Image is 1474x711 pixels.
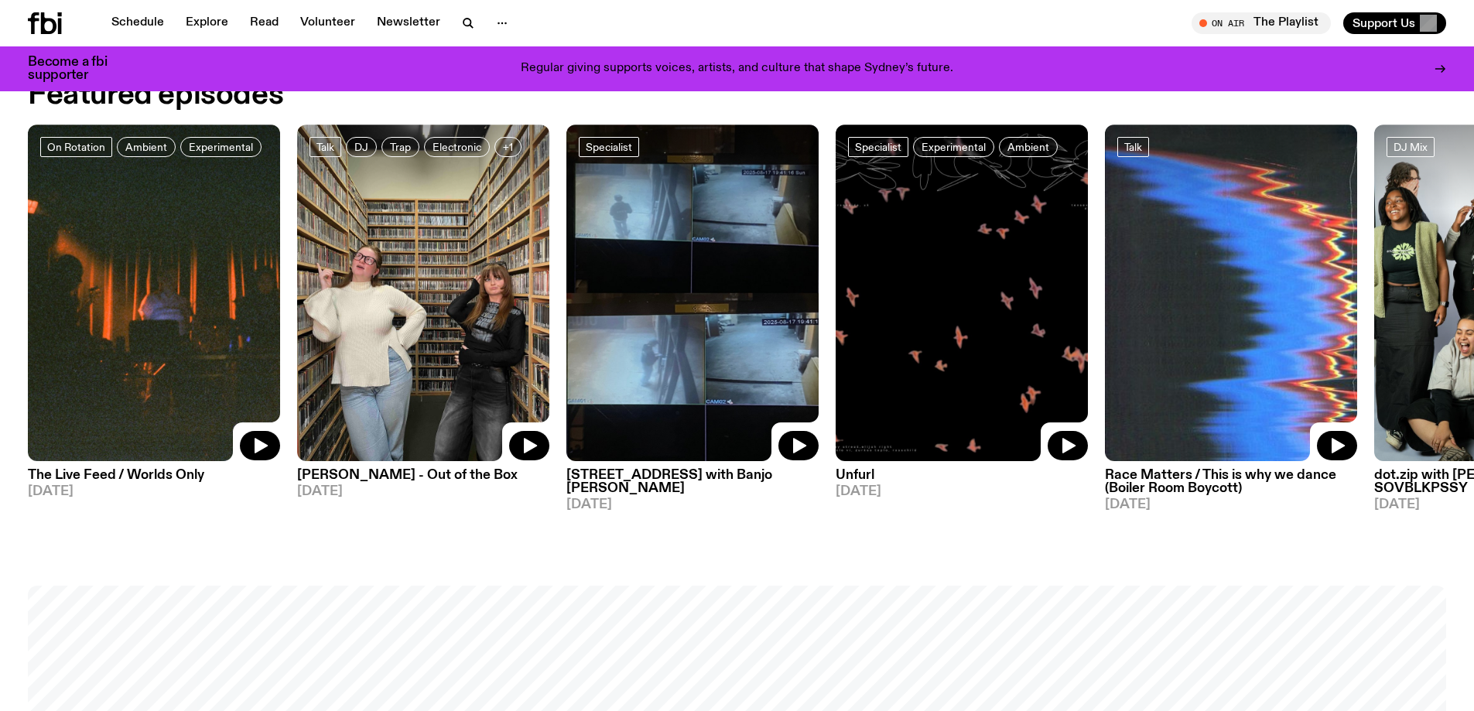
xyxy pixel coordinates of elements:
a: Schedule [102,12,173,34]
a: Volunteer [291,12,364,34]
a: Experimental [180,137,262,157]
a: The Live Feed / Worlds Only[DATE] [28,461,280,498]
span: Specialist [855,142,901,153]
a: Unfurl[DATE] [836,461,1088,498]
span: Specialist [586,142,632,153]
span: [DATE] [297,485,549,498]
span: Experimental [189,142,253,153]
a: Explore [176,12,238,34]
p: Regular giving supports voices, artists, and culture that shape Sydney’s future. [521,62,953,76]
a: DJ [346,137,377,157]
span: Electronic [433,142,481,153]
span: Support Us [1353,16,1415,30]
button: On AirThe Playlist [1192,12,1331,34]
span: +1 [503,142,513,153]
h3: Become a fbi supporter [28,56,127,82]
h2: Featured episodes [28,81,283,109]
h3: Race Matters / This is why we dance (Boiler Room Boycott) [1105,469,1357,495]
span: Experimental [922,142,986,153]
span: Ambient [1007,142,1049,153]
a: Trap [381,137,419,157]
a: [STREET_ADDRESS] with Banjo [PERSON_NAME][DATE] [566,461,819,511]
a: Experimental [913,137,994,157]
a: Race Matters / This is why we dance (Boiler Room Boycott)[DATE] [1105,461,1357,511]
a: Talk [310,137,341,157]
span: [DATE] [28,485,280,498]
img: https://media.fbi.radio/images/IMG_7702.jpg [297,125,549,461]
span: [DATE] [566,498,819,511]
a: Ambient [999,137,1058,157]
span: [DATE] [1105,498,1357,511]
h3: [PERSON_NAME] - Out of the Box [297,469,549,482]
a: Specialist [848,137,908,157]
span: DJ Mix [1394,142,1428,153]
a: On Rotation [40,137,112,157]
a: Read [241,12,288,34]
a: Specialist [579,137,639,157]
h3: The Live Feed / Worlds Only [28,469,280,482]
a: [PERSON_NAME] - Out of the Box[DATE] [297,461,549,498]
button: Support Us [1343,12,1446,34]
span: DJ [354,142,368,153]
span: Trap [390,142,411,153]
span: Talk [316,142,334,153]
a: Newsletter [368,12,450,34]
a: Electronic [424,137,490,157]
span: On Rotation [47,142,105,153]
a: Ambient [117,137,176,157]
h3: Unfurl [836,469,1088,482]
span: [DATE] [836,485,1088,498]
span: Ambient [125,142,167,153]
img: A grainy film image of shadowy band figures on stage, with red light behind them [28,125,280,461]
h3: [STREET_ADDRESS] with Banjo [PERSON_NAME] [566,469,819,495]
button: +1 [494,137,522,157]
img: A spectral view of a waveform, warped and glitched [1105,125,1357,461]
a: DJ Mix [1387,137,1435,157]
a: Talk [1117,137,1149,157]
span: Talk [1124,142,1142,153]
